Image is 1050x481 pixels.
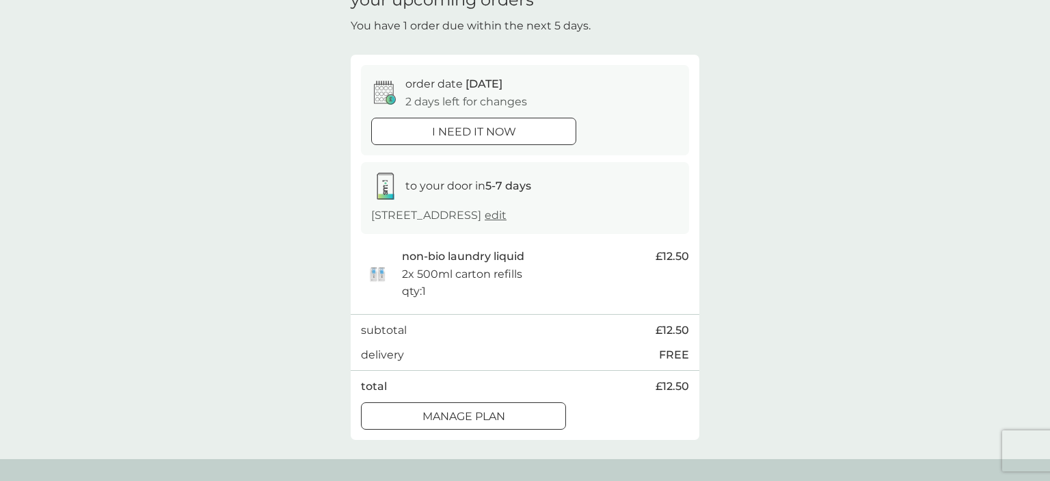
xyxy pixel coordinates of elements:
[656,322,689,339] span: £12.50
[422,408,505,426] p: Manage plan
[361,402,566,430] button: Manage plan
[405,75,502,93] p: order date
[656,248,689,265] span: £12.50
[466,77,502,90] span: [DATE]
[351,17,591,35] p: You have 1 order due within the next 5 days.
[656,378,689,395] span: £12.50
[371,207,507,224] p: [STREET_ADDRESS]
[402,283,426,300] p: qty : 1
[371,118,576,145] button: i need it now
[405,179,531,192] span: to your door in
[361,322,407,339] p: subtotal
[485,179,531,192] strong: 5-7 days
[659,346,689,364] p: FREE
[402,248,524,265] p: non-bio laundry liquid
[361,378,387,395] p: total
[405,93,527,111] p: 2 days left for changes
[485,209,507,222] a: edit
[432,123,516,141] p: i need it now
[402,265,522,283] p: 2x 500ml carton refills
[361,346,404,364] p: delivery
